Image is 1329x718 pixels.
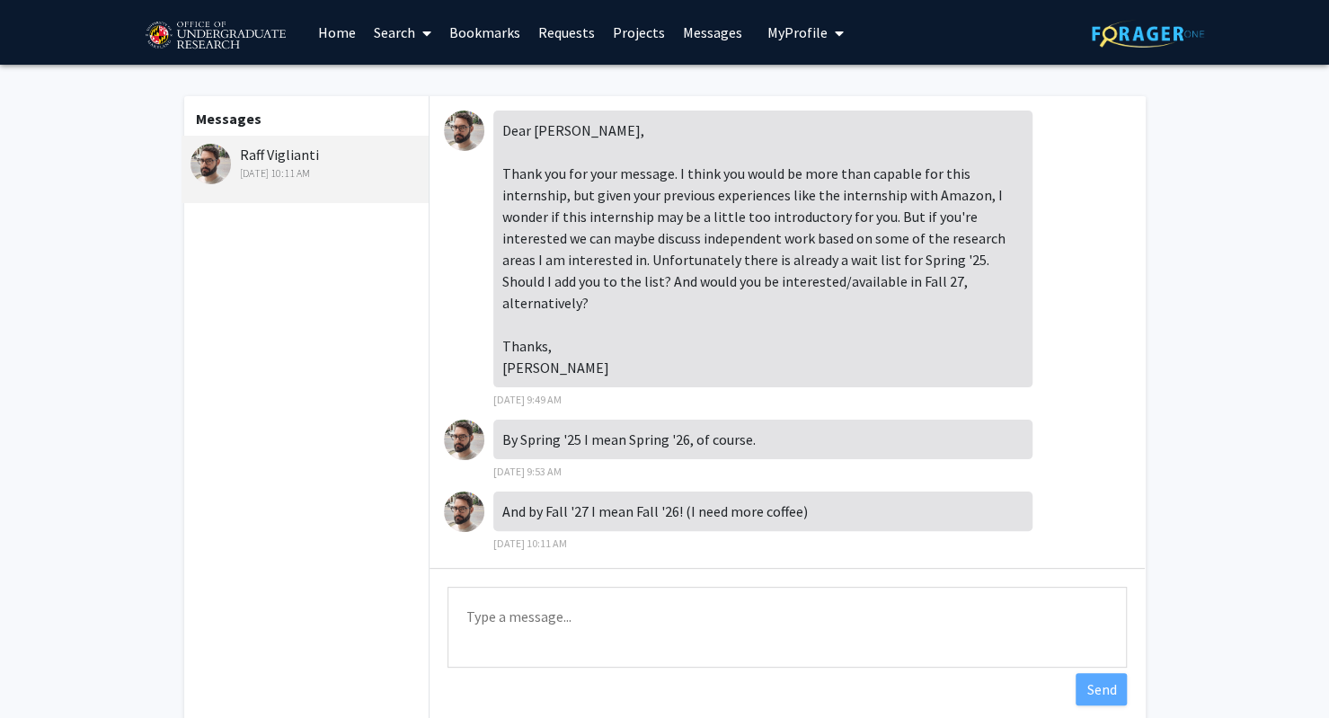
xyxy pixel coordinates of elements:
b: Messages [196,110,261,128]
a: Search [365,1,440,64]
span: My Profile [767,23,828,41]
div: And by Fall '27 I mean Fall '26! (I need more coffee) [493,492,1032,531]
img: Raff Viglianti [190,144,231,184]
img: University of Maryland Logo [139,13,291,58]
a: Bookmarks [440,1,529,64]
span: [DATE] 9:49 AM [493,393,562,406]
a: Requests [529,1,604,64]
a: Projects [604,1,674,64]
div: Raff Viglianti [190,144,425,182]
button: Send [1076,673,1127,705]
img: Raff Viglianti [444,420,484,460]
div: By Spring '25 I mean Spring '26, of course. [493,420,1032,459]
img: ForagerOne Logo [1092,20,1204,48]
span: [DATE] 10:11 AM [493,536,567,550]
a: Messages [674,1,751,64]
iframe: Chat [13,637,76,705]
div: Dear [PERSON_NAME], Thank you for your message. I think you would be more than capable for this i... [493,111,1032,387]
textarea: Message [447,587,1127,668]
a: Home [309,1,365,64]
img: Raff Viglianti [444,492,484,532]
span: [DATE] 9:53 AM [493,465,562,478]
div: [DATE] 10:11 AM [190,165,425,182]
img: Raff Viglianti [444,111,484,151]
